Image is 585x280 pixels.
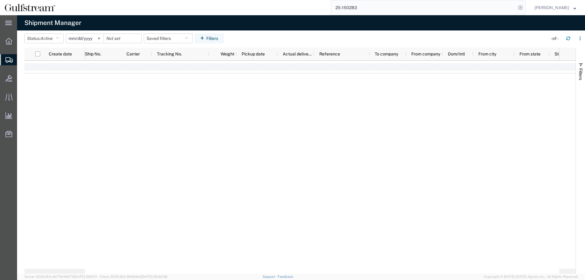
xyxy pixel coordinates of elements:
span: Copyright © [DATE]-[DATE] Agistix Inc., All Rights Reserved [484,274,578,279]
button: Filters [195,34,224,43]
span: Status [555,51,567,56]
span: Server: 2025.18.0-dd719145275 [24,275,97,278]
input: Search for shipment number, reference number [331,0,516,15]
span: Carrier [126,51,140,56]
span: [DATE] 09:51:11 [74,275,97,278]
img: logo [4,3,56,12]
span: Client: 2025.18.0-9839db4 [100,275,167,278]
span: Active [41,36,53,41]
span: Create date [49,51,72,56]
div: - of - [551,35,561,42]
span: Jene Middleton [534,4,569,11]
span: From city [478,51,496,56]
span: Filters [578,68,583,80]
span: To company [375,51,398,56]
span: From state [519,51,541,56]
button: Status:Active [24,34,64,43]
button: Saved filters [144,34,193,43]
span: From company [411,51,440,56]
span: Reference [319,51,340,56]
h4: Shipment Manager [24,15,81,30]
input: Not set [104,34,141,43]
span: Actual delivery date [283,51,312,56]
span: Ship No. [85,51,101,56]
span: Pickup date [242,51,265,56]
a: Feedback [278,275,293,278]
input: Not set [66,34,104,43]
span: Tracking No. [157,51,182,56]
span: Dom/Intl [448,51,465,56]
a: Support [263,275,278,278]
span: Weight [214,51,234,56]
span: [DATE] 09:32:48 [142,275,167,278]
button: [PERSON_NAME] [534,4,576,11]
